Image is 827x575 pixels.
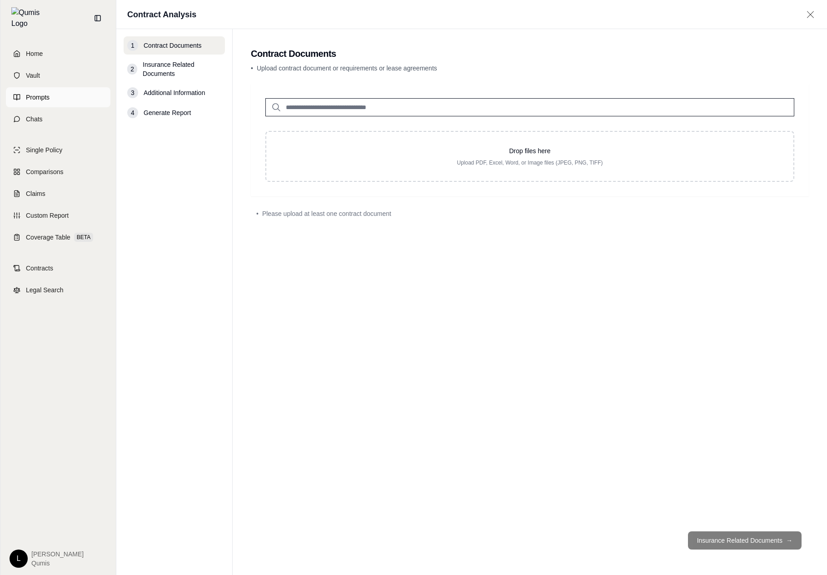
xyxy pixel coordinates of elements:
span: [PERSON_NAME] [31,550,84,559]
a: Custom Report [6,205,110,225]
span: Legal Search [26,285,64,295]
a: Prompts [6,87,110,107]
img: Qumis Logo [11,7,45,29]
button: Collapse sidebar [90,11,105,25]
span: Generate Report [144,108,191,117]
span: Qumis [31,559,84,568]
a: Single Policy [6,140,110,160]
span: Insurance Related Documents [143,60,221,78]
a: Home [6,44,110,64]
div: 1 [127,40,138,51]
div: 2 [127,64,137,75]
span: Contract Documents [144,41,202,50]
a: Comparisons [6,162,110,182]
span: Custom Report [26,211,69,220]
span: Contracts [26,264,53,273]
span: • [251,65,253,72]
div: 4 [127,107,138,118]
h1: Contract Analysis [127,8,196,21]
span: Vault [26,71,40,80]
span: Home [26,49,43,58]
span: Prompts [26,93,50,102]
a: Legal Search [6,280,110,300]
div: L [10,550,28,568]
span: Additional Information [144,88,205,97]
a: Claims [6,184,110,204]
a: Chats [6,109,110,129]
span: Please upload at least one contract document [262,209,391,218]
a: Contracts [6,258,110,278]
span: Claims [26,189,45,198]
span: • [256,209,259,218]
span: BETA [74,233,93,242]
span: Comparisons [26,167,63,176]
p: Drop files here [281,146,779,155]
a: Coverage TableBETA [6,227,110,247]
span: Upload contract document or requirements or lease agreements [257,65,437,72]
div: 3 [127,87,138,98]
h2: Contract Documents [251,47,809,60]
span: Coverage Table [26,233,70,242]
span: Single Policy [26,145,62,155]
p: Upload PDF, Excel, Word, or Image files (JPEG, PNG, TIFF) [281,159,779,166]
a: Vault [6,65,110,85]
span: Chats [26,115,43,124]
